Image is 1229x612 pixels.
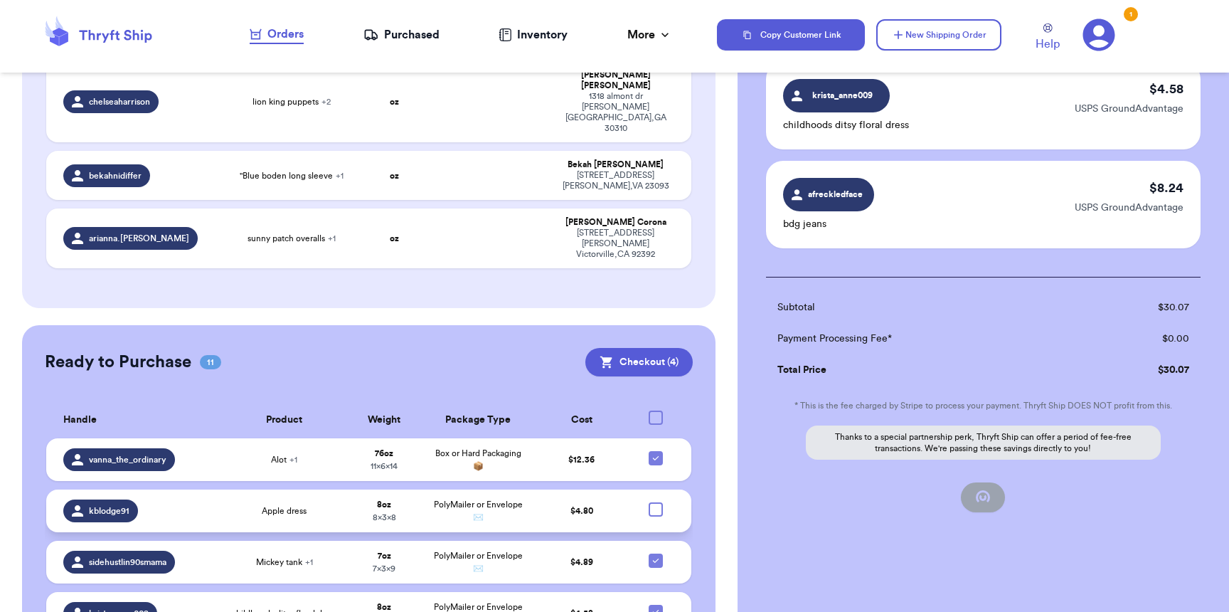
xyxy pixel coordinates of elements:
[89,454,166,465] span: vanna_the_ordinary
[766,354,1078,386] td: Total Price
[1075,201,1183,215] p: USPS GroundAdvantage
[627,26,672,43] div: More
[336,172,344,180] span: + 1
[558,70,674,91] div: [PERSON_NAME] [PERSON_NAME]
[373,513,396,522] span: 8 x 3 x 8
[373,564,395,573] span: 7 x 3 x 9
[766,323,1078,354] td: Payment Processing Fee*
[783,118,909,132] p: childhoods ditsy floral dress
[499,26,568,43] a: Inventory
[1124,7,1138,21] div: 1
[240,170,344,181] span: "Blue boden long sleeve
[377,500,391,509] strong: 8 oz
[717,19,865,51] button: Copy Customer Link
[807,188,863,201] span: afreckledface
[45,351,191,374] h2: Ready to Purchase
[363,26,440,43] a: Purchased
[200,355,221,369] span: 11
[248,233,336,244] span: sunny patch overalls
[434,500,523,522] span: PolyMailer or Envelope ✉️
[250,26,304,44] a: Orders
[806,426,1161,460] p: Thanks to a special partnership perk, Thryft Ship can offer a period of fee-free transactions. We...
[89,505,129,517] span: kblodge91
[328,234,336,243] span: + 1
[321,97,331,106] span: + 2
[876,19,1001,51] button: New Shipping Order
[558,170,674,191] div: [STREET_ADDRESS] [PERSON_NAME] , VA 23093
[252,96,331,107] span: lion king puppets
[89,556,166,568] span: sidehustlin90smama
[535,402,629,438] th: Cost
[256,556,313,568] span: Mickey tank
[558,159,674,170] div: Bekah [PERSON_NAME]
[271,454,297,465] span: Alot
[1149,178,1183,198] p: $ 8.24
[558,91,674,134] div: 1318 almont dr [PERSON_NAME] [GEOGRAPHIC_DATA] , GA 30310
[558,217,674,228] div: [PERSON_NAME] Corona
[1149,79,1183,99] p: $ 4.58
[371,462,398,470] span: 11 x 6 x 14
[435,449,521,470] span: Box or Hard Packaging 📦
[377,603,391,611] strong: 8 oz
[250,26,304,43] div: Orders
[1078,323,1201,354] td: $ 0.00
[766,292,1078,323] td: Subtotal
[1036,36,1060,53] span: Help
[422,402,534,438] th: Package Type
[1078,354,1201,386] td: $ 30.07
[375,449,393,458] strong: 76 oz
[305,558,313,566] span: + 1
[89,233,189,244] span: arianna.[PERSON_NAME]
[570,507,593,515] span: $ 4.80
[809,89,876,102] span: krista_anne009
[289,455,297,464] span: + 1
[262,505,307,517] span: Apple dress
[1078,292,1201,323] td: $ 30.07
[378,552,391,560] strong: 7 oz
[783,217,874,231] p: bdg jeans
[585,348,693,376] button: Checkout (4)
[434,552,523,573] span: PolyMailer or Envelope ✉️
[568,455,595,464] span: $ 12.36
[347,402,422,438] th: Weight
[89,96,150,107] span: chelseaharrison
[1082,19,1115,51] a: 1
[570,558,593,566] span: $ 4.89
[1075,102,1183,116] p: USPS GroundAdvantage
[222,402,347,438] th: Product
[390,234,399,243] strong: oz
[1036,23,1060,53] a: Help
[558,228,674,260] div: [STREET_ADDRESS][PERSON_NAME] Victorville , CA 92392
[390,97,399,106] strong: oz
[766,400,1201,411] p: * This is the fee charged by Stripe to process your payment. Thryft Ship DOES NOT profit from this.
[89,170,142,181] span: bekahnidiffer
[63,413,97,428] span: Handle
[390,172,399,180] strong: oz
